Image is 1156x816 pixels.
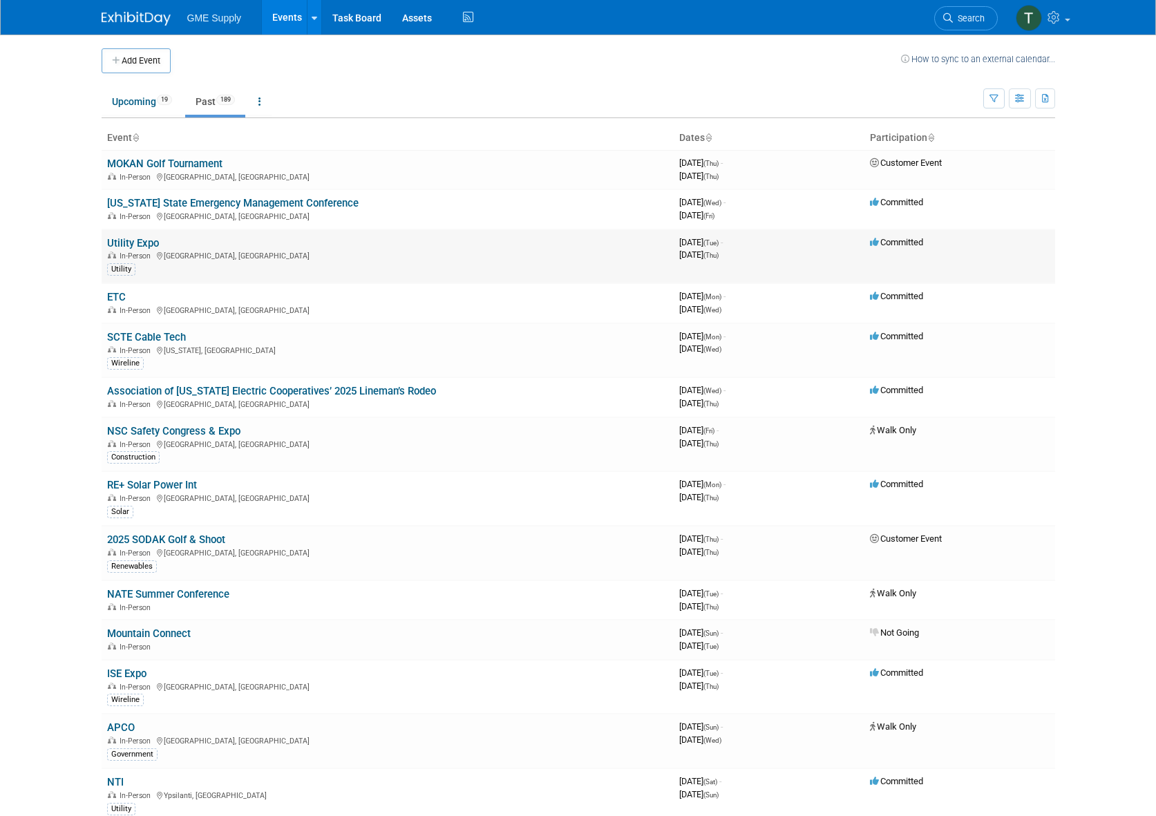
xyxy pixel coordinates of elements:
span: (Wed) [703,387,721,395]
span: - [721,667,723,678]
span: - [721,627,723,638]
span: In-Person [120,252,155,260]
a: 2025 SODAK Golf & Shoot [107,533,225,546]
span: (Thu) [703,173,719,180]
span: - [719,776,721,786]
img: Todd Licence [1016,5,1042,31]
span: In-Person [120,400,155,409]
a: Past189 [185,88,245,115]
div: [GEOGRAPHIC_DATA], [GEOGRAPHIC_DATA] [107,492,668,503]
a: RE+ Solar Power Int [107,479,197,491]
a: Upcoming19 [102,88,182,115]
span: Committed [870,197,923,207]
span: [DATE] [679,158,723,168]
span: [DATE] [679,210,714,220]
button: Add Event [102,48,171,73]
span: (Tue) [703,643,719,650]
span: (Thu) [703,535,719,543]
span: Committed [870,237,923,247]
div: Government [107,748,158,761]
th: Dates [674,126,864,150]
span: [DATE] [679,547,719,557]
img: In-Person Event [108,494,116,501]
span: 19 [157,95,172,105]
div: Wireline [107,357,144,370]
span: Customer Event [870,533,942,544]
div: Renewables [107,560,157,573]
span: (Thu) [703,400,719,408]
span: - [721,721,723,732]
span: [DATE] [679,601,719,611]
span: In-Person [120,643,155,652]
span: [DATE] [679,398,719,408]
span: [DATE] [679,776,721,786]
span: [DATE] [679,331,726,341]
img: In-Person Event [108,346,116,353]
span: (Thu) [703,252,719,259]
span: (Tue) [703,239,719,247]
span: [DATE] [679,721,723,732]
span: (Fri) [703,212,714,220]
img: In-Person Event [108,212,116,219]
span: (Thu) [703,440,719,448]
a: NTI [107,776,124,788]
span: (Sun) [703,629,719,637]
span: (Mon) [703,333,721,341]
a: Search [934,6,998,30]
div: [GEOGRAPHIC_DATA], [GEOGRAPHIC_DATA] [107,249,668,260]
span: In-Person [120,494,155,503]
div: [GEOGRAPHIC_DATA], [GEOGRAPHIC_DATA] [107,171,668,182]
a: Utility Expo [107,237,159,249]
a: SCTE Cable Tech [107,331,186,343]
img: In-Person Event [108,603,116,610]
span: - [723,291,726,301]
span: (Sun) [703,791,719,799]
img: In-Person Event [108,683,116,690]
a: Sort by Participation Type [927,132,934,143]
span: - [723,479,726,489]
div: [GEOGRAPHIC_DATA], [GEOGRAPHIC_DATA] [107,398,668,409]
th: Participation [864,126,1055,150]
span: In-Person [120,549,155,558]
div: Utility [107,263,135,276]
img: In-Person Event [108,252,116,258]
img: ExhibitDay [102,12,171,26]
span: In-Person [120,737,155,746]
span: [DATE] [679,789,719,799]
a: NATE Summer Conference [107,588,229,600]
div: Utility [107,803,135,815]
span: [DATE] [679,627,723,638]
span: - [723,197,726,207]
span: In-Person [120,212,155,221]
span: Customer Event [870,158,942,168]
span: Not Going [870,627,919,638]
span: - [723,331,726,341]
span: (Fri) [703,427,714,435]
span: [DATE] [679,479,726,489]
span: (Sun) [703,723,719,731]
img: In-Person Event [108,737,116,743]
span: - [721,588,723,598]
span: (Wed) [703,345,721,353]
img: In-Person Event [108,440,116,447]
img: In-Person Event [108,643,116,649]
span: [DATE] [679,667,723,678]
span: (Wed) [703,199,721,207]
span: Walk Only [870,721,916,732]
span: - [717,425,719,435]
span: (Thu) [703,603,719,611]
div: Construction [107,451,160,464]
a: Association of [US_STATE] Electric Cooperatives’ 2025 Lineman’s Rodeo [107,385,436,397]
span: (Tue) [703,670,719,677]
div: [GEOGRAPHIC_DATA], [GEOGRAPHIC_DATA] [107,438,668,449]
span: [DATE] [679,237,723,247]
span: In-Person [120,440,155,449]
span: Committed [870,331,923,341]
div: [GEOGRAPHIC_DATA], [GEOGRAPHIC_DATA] [107,210,668,221]
span: [DATE] [679,291,726,301]
span: Committed [870,479,923,489]
span: - [721,158,723,168]
span: - [721,237,723,247]
span: In-Person [120,603,155,612]
th: Event [102,126,674,150]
